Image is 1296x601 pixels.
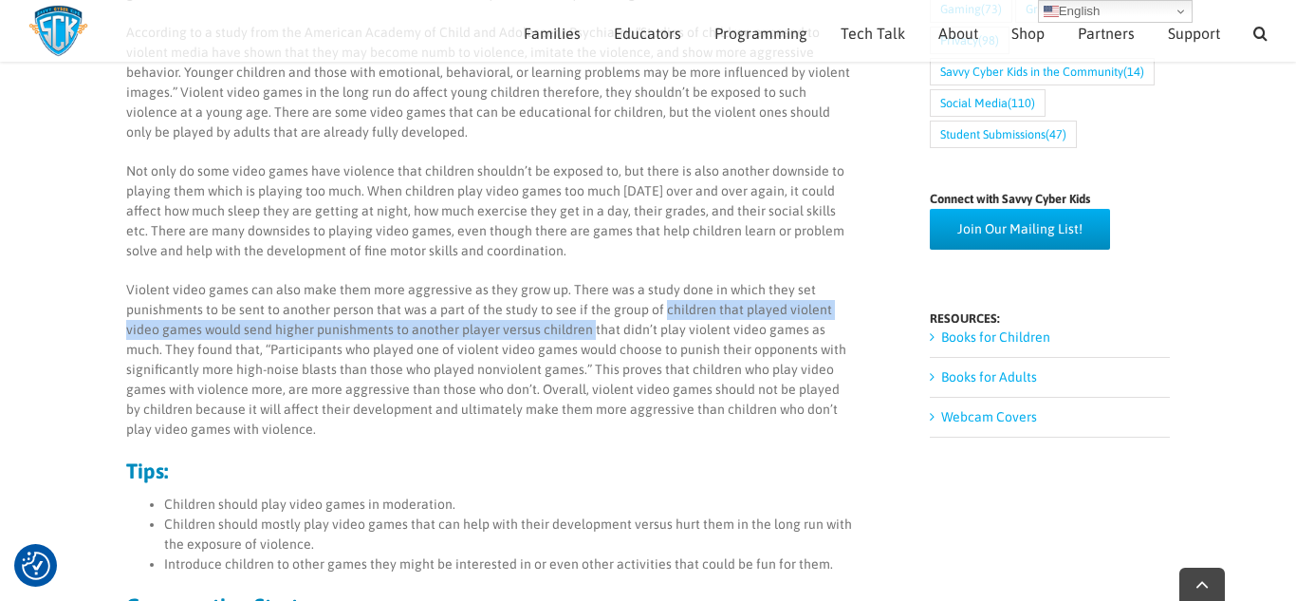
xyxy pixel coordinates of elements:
span: (47) [1046,122,1066,147]
span: Programming [714,26,807,41]
span: Tech Talk [841,26,905,41]
img: Savvy Cyber Kids Logo [28,5,88,57]
h4: RESOURCES: [930,312,1170,325]
button: Consent Preferences [22,552,50,580]
li: Children should play video games in moderation. [164,495,854,515]
a: Webcam Covers [941,409,1037,424]
img: en [1044,4,1059,19]
span: About [938,26,978,41]
span: Support [1168,26,1220,41]
a: Books for Children [941,329,1050,345]
h4: Connect with Savvy Cyber Kids [930,193,1170,205]
li: Introduce children to other games they might be interested in or even other activities that could... [164,554,854,574]
span: Partners [1078,26,1135,41]
a: Books for Adults [941,369,1037,385]
a: Savvy Cyber Kids in the Community (14 items) [930,58,1155,85]
span: (14) [1123,59,1144,85]
span: Families [524,26,581,41]
li: Children should mostly play video games that can help with their development versus hurt them in ... [164,515,854,554]
span: Join Our Mailing List! [957,221,1083,237]
span: (110) [1008,90,1035,116]
img: Revisit consent button [22,552,50,580]
span: Educators [614,26,681,41]
p: According to a study from the American Academy of Child and Adolescent Psychiatry, “Studies of ch... [126,23,854,142]
p: Not only do some video games have violence that children shouldn’t be exposed to, but there is al... [126,161,854,261]
a: Join Our Mailing List! [930,209,1110,250]
p: Violent video games can also make them more aggressive as they grow up. There was a study done in... [126,280,854,440]
a: Social Media (110 items) [930,89,1046,117]
span: Shop [1011,26,1045,41]
strong: Tips: [126,459,168,483]
a: Student Submissions (47 items) [930,121,1077,148]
